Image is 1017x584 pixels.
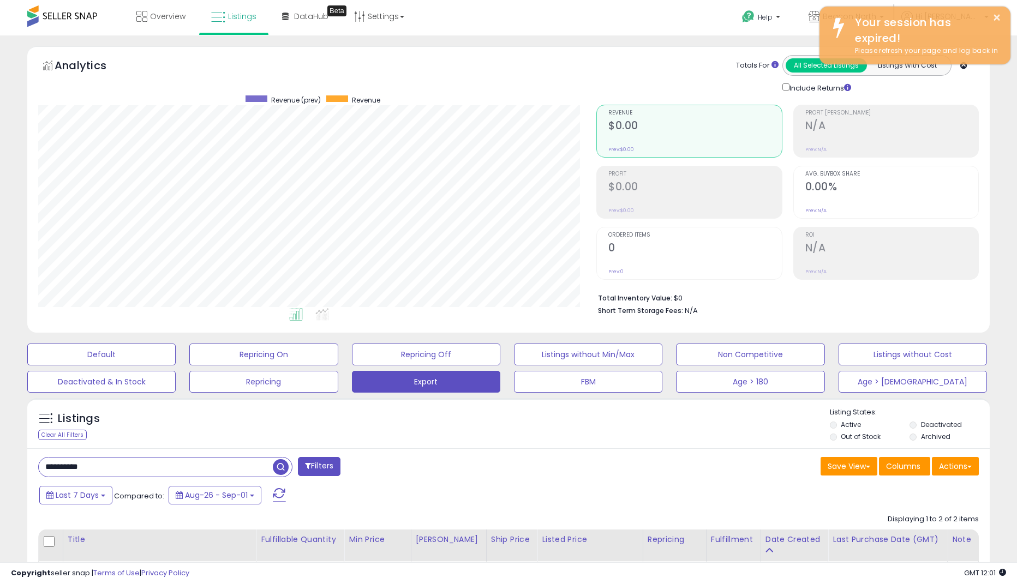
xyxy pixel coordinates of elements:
a: Help [733,2,791,35]
li: $0 [598,291,971,304]
p: Listing States: [830,407,990,418]
small: Prev: N/A [805,207,827,214]
button: Repricing [189,371,338,393]
span: Profit [PERSON_NAME] [805,110,978,116]
span: Profit [608,171,781,177]
span: N/A [685,305,698,316]
span: Listings [228,11,256,22]
small: Prev: N/A [805,268,827,275]
small: Prev: N/A [805,146,827,153]
small: Prev: $0.00 [608,146,634,153]
div: Fulfillment [711,534,756,545]
span: Overview [150,11,186,22]
div: Your session has expired! [847,15,1002,46]
span: Compared to: [114,491,164,501]
a: Privacy Policy [141,568,189,578]
h5: Analytics [55,58,128,76]
button: Actions [932,457,979,475]
b: Total Inventory Value: [598,293,672,303]
button: FBM [514,371,662,393]
span: Columns [886,461,920,472]
h2: $0.00 [608,119,781,134]
label: Active [841,420,861,429]
small: Prev: 0 [608,268,624,275]
span: 2025-09-16 12:01 GMT [964,568,1006,578]
button: Save View [821,457,877,475]
h2: N/A [805,119,978,134]
h5: Listings [58,411,100,426]
button: Listings without Cost [839,344,987,365]
div: Tooltip anchor [327,5,346,16]
b: Short Term Storage Fees: [598,306,683,315]
div: Totals For [736,61,779,71]
span: Help [758,13,773,22]
div: Include Returns [774,81,864,94]
div: Min Price [349,534,406,545]
span: Aug-26 - Sep-01 [185,490,248,501]
h2: 0.00% [805,180,978,195]
span: Last 7 Days [56,490,99,501]
span: Revenue (prev) [271,95,321,105]
h2: 0 [608,242,781,256]
span: Revenue [608,110,781,116]
div: Please refresh your page and log back in [847,46,1002,56]
div: Note [952,534,974,545]
h2: N/A [805,242,978,256]
strong: Copyright [11,568,51,578]
div: Repricing [648,534,702,545]
button: Repricing On [189,344,338,365]
button: Listings With Cost [866,58,948,73]
div: [PERSON_NAME] [416,534,482,545]
span: Avg. Buybox Share [805,171,978,177]
div: Fulfillable Quantity [261,534,339,545]
button: Non Competitive [676,344,824,365]
div: seller snap | | [11,568,189,579]
div: Title [68,534,252,545]
span: ROI [805,232,978,238]
span: Revenue [352,95,380,105]
button: Listings without Min/Max [514,344,662,365]
div: Ship Price [491,534,533,545]
a: Terms of Use [93,568,140,578]
small: Prev: $0.00 [608,207,634,214]
button: Age > [DEMOGRAPHIC_DATA] [839,371,987,393]
button: Columns [879,457,930,475]
div: Clear All Filters [38,430,87,440]
span: DataHub [294,11,328,22]
button: All Selected Listings [786,58,867,73]
button: × [992,11,1001,25]
label: Archived [921,432,950,441]
i: Get Help [741,10,755,23]
div: Last Purchase Date (GMT) [833,534,943,545]
span: Ordered Items [608,232,781,238]
button: Filters [298,457,340,476]
div: Displaying 1 to 2 of 2 items [888,514,979,525]
button: Repricing Off [352,344,500,365]
div: Listed Price [542,534,638,545]
button: Default [27,344,176,365]
h2: $0.00 [608,180,781,195]
label: Deactivated [921,420,962,429]
button: Deactivated & In Stock [27,371,176,393]
button: Last 7 Days [39,486,112,504]
label: Out of Stock [841,432,881,441]
button: Age > 180 [676,371,824,393]
button: Export [352,371,500,393]
div: Date Created [765,534,824,545]
button: Aug-26 - Sep-01 [169,486,261,504]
